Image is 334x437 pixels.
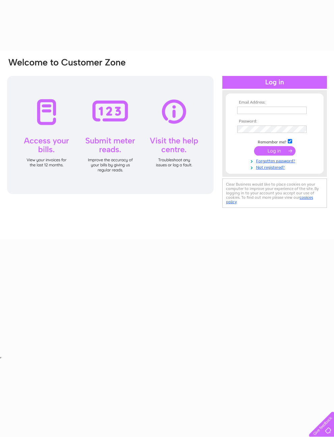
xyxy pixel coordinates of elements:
[235,100,314,105] th: Email Address:
[222,179,327,208] div: Clear Business would like to place cookies on your computer to improve your experience of the sit...
[237,164,314,170] a: Not registered?
[235,138,314,145] td: Remember me?
[226,195,313,204] a: cookies policy
[235,119,314,124] th: Password:
[254,146,296,156] input: Submit
[237,157,314,164] a: Forgotten password?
